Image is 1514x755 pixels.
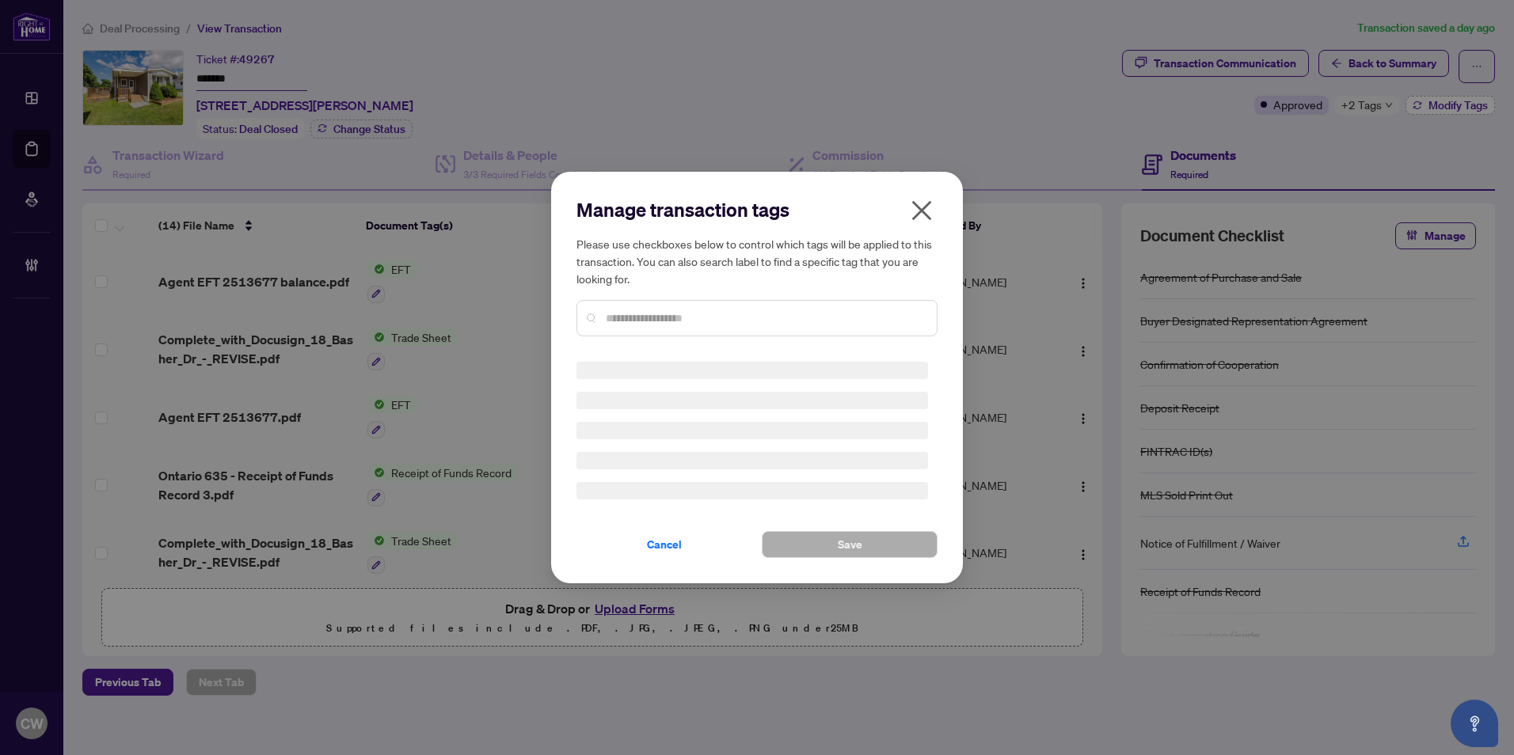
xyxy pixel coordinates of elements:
h2: Manage transaction tags [576,197,938,222]
span: close [909,198,934,223]
h5: Please use checkboxes below to control which tags will be applied to this transaction. You can al... [576,235,938,287]
span: Cancel [647,532,682,557]
button: Open asap [1451,700,1498,747]
button: Save [762,531,938,558]
button: Cancel [576,531,752,558]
